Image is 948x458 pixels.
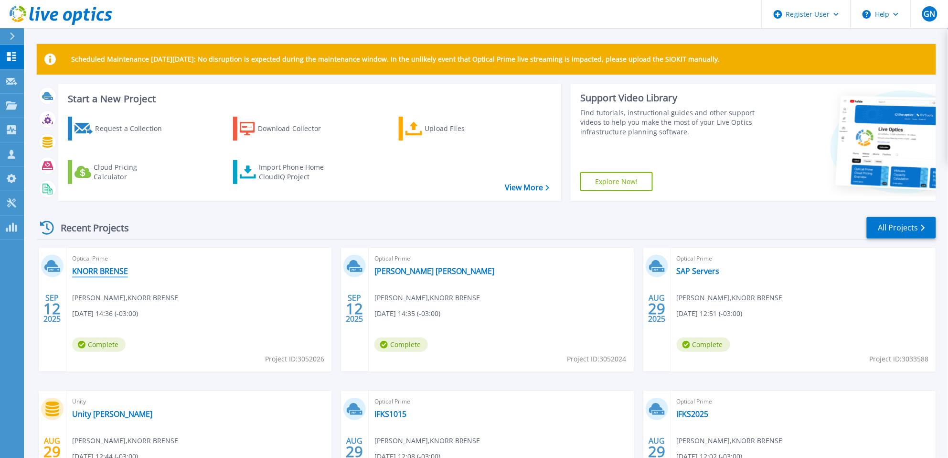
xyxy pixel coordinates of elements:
span: GN [924,10,935,18]
div: Cloud Pricing Calculator [94,163,170,182]
span: 12 [346,305,363,313]
a: Cloud Pricing Calculator [68,160,174,184]
span: Optical Prime [677,396,930,407]
span: [PERSON_NAME] , KNORR BRENSE [677,436,783,446]
span: [PERSON_NAME] , KNORR BRENSE [374,436,480,446]
div: AUG 2025 [648,291,666,326]
a: Download Collector [233,117,340,141]
a: Explore Now! [580,172,653,191]
a: View More [505,183,549,192]
span: Complete [677,338,730,352]
span: Optical Prime [374,253,628,264]
div: SEP 2025 [43,291,61,326]
span: Optical Prime [72,253,326,264]
span: 12 [43,305,61,313]
span: [DATE] 14:35 (-03:00) [374,308,440,319]
span: Project ID: 3033588 [870,354,929,364]
span: Project ID: 3052024 [567,354,627,364]
a: KNORR BRENSE [72,266,128,276]
p: Scheduled Maintenance [DATE][DATE]: No disruption is expected during the maintenance window. In t... [71,55,720,63]
a: IFKS1015 [374,409,406,419]
div: SEP 2025 [345,291,363,326]
span: Optical Prime [677,253,930,264]
div: Download Collector [258,119,334,138]
div: Request a Collection [95,119,171,138]
a: Upload Files [399,117,505,141]
span: Complete [72,338,126,352]
span: Complete [374,338,428,352]
span: 29 [648,447,665,456]
div: Recent Projects [37,216,142,240]
span: 29 [648,305,665,313]
a: All Projects [867,217,936,239]
div: Import Phone Home CloudIQ Project [259,163,333,182]
span: 29 [43,447,61,456]
span: Optical Prime [374,396,628,407]
a: SAP Servers [677,266,720,276]
div: Upload Files [425,119,501,138]
span: 29 [346,447,363,456]
div: Support Video Library [580,92,767,104]
span: Project ID: 3052026 [265,354,324,364]
span: Unity [72,396,326,407]
a: Request a Collection [68,117,174,141]
span: [DATE] 12:51 (-03:00) [677,308,743,319]
a: [PERSON_NAME] [PERSON_NAME] [374,266,495,276]
div: Find tutorials, instructional guides and other support videos to help you make the most of your L... [580,108,767,137]
span: [DATE] 14:36 (-03:00) [72,308,138,319]
a: IFKS2025 [677,409,709,419]
a: Unity [PERSON_NAME] [72,409,152,419]
span: [PERSON_NAME] , KNORR BRENSE [72,436,178,446]
span: [PERSON_NAME] , KNORR BRENSE [677,293,783,303]
span: [PERSON_NAME] , KNORR BRENSE [374,293,480,303]
span: [PERSON_NAME] , KNORR BRENSE [72,293,178,303]
h3: Start a New Project [68,94,549,104]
